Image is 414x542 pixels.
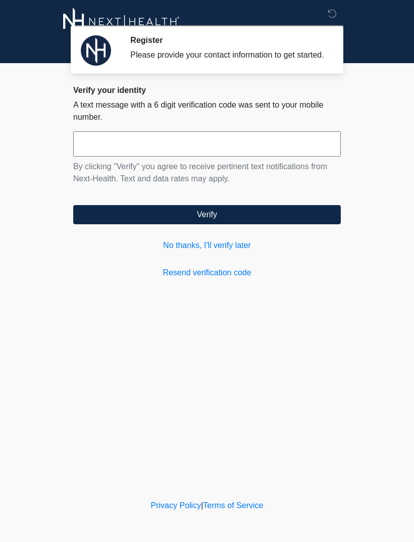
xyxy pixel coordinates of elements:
button: Verify [73,205,341,224]
a: | [201,501,203,510]
p: A text message with a 6 digit verification code was sent to your mobile number. [73,99,341,123]
h2: Verify your identity [73,85,341,95]
img: Agent Avatar [81,35,111,66]
a: Privacy Policy [151,501,201,510]
a: Resend verification code [73,267,341,279]
img: Next-Health Logo [63,8,180,35]
p: By clicking "Verify" you agree to receive pertinent text notifications from Next-Health. Text and... [73,161,341,185]
a: No thanks, I'll verify later [73,239,341,252]
a: Terms of Service [203,501,263,510]
div: Please provide your contact information to get started. [130,49,326,61]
